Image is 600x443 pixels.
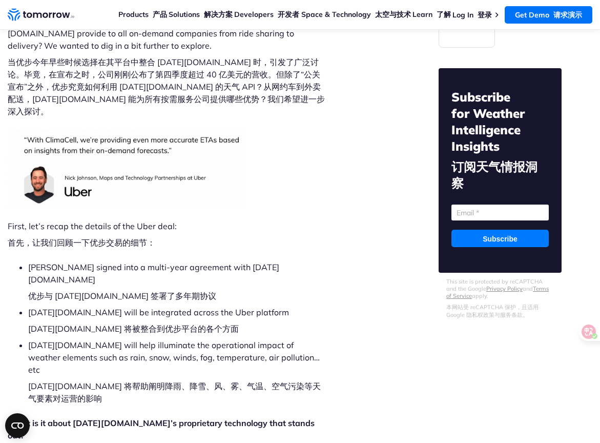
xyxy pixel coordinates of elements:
[28,381,321,404] font: [DATE][DOMAIN_NAME] 将帮助阐明降雨、降雪、风、雾、气温、空气污染等天气要素对运营的影响
[553,10,582,19] font: 请求演示
[451,89,549,195] h2: Subscribe for Weather Intelligence Insights
[505,6,592,24] a: Get Demo 请求演示
[28,261,325,306] li: [PERSON_NAME] signed into a multi-year agreement with [DATE][DOMAIN_NAME]
[28,291,216,301] font: 优步与 [DATE][DOMAIN_NAME] 签署了多年期协议
[234,10,299,19] a: Developers 开发者
[486,285,523,292] a: Privacy Policy
[118,10,167,19] a: Products 产品
[8,57,325,116] font: 当优步今年早些时候选择在其平台中整合 [DATE][DOMAIN_NAME] 时，引发了广泛讨论。毕竟，在宣布之时，公司刚刚公布了第四季度超过 40 亿美元的营收。但除了“公关宣布”之外，优步究...
[8,237,155,248] font: 首先，让我们回顾一下优步交易的细节：
[28,324,239,334] font: [DATE][DOMAIN_NAME] 将被整合到优步平台的各个方面
[8,7,74,23] a: Home link
[375,10,411,19] font: 太空与技术
[446,304,539,318] font: 本网站受 reCAPTCHA 保护，且适用 Google 隐私权政策与服务条款。
[5,413,30,438] button: Open CMP widget
[28,306,325,339] li: [DATE][DOMAIN_NAME] will be integrated across the Uber platform
[446,278,554,323] p: This site is protected by reCAPTCHA and the Google and apply.
[278,10,299,19] font: 开发者
[169,10,233,19] a: Solutions 解决方案
[153,10,167,19] font: 产品
[478,10,492,19] font: 登录
[451,230,549,247] input: Subscribe
[412,10,451,19] a: Learn 了解
[451,159,537,191] font: 订阅天气情报洞察
[446,285,549,299] a: Terms of Service
[451,205,549,220] input: Email *
[204,10,233,19] font: 解决方案
[452,10,492,19] a: Log In 登录
[8,220,325,253] p: First, let’s recap the details of the Uber deal:
[301,10,411,19] a: Space & Technology 太空与技术
[437,10,451,19] font: 了解
[28,340,325,404] span: [DATE][DOMAIN_NAME] will help illuminate the operational impact of weather elements such as rain,...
